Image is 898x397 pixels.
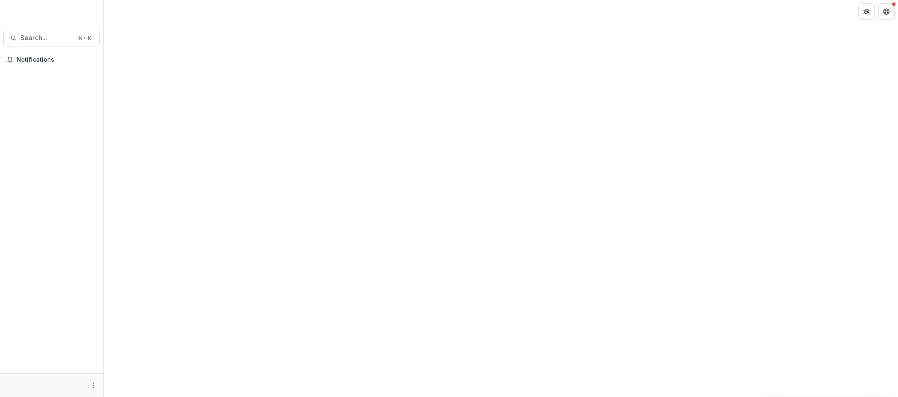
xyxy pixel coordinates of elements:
[17,56,97,63] span: Notifications
[20,34,73,42] span: Search...
[3,53,100,66] button: Notifications
[878,3,895,20] button: Get Help
[107,5,142,17] nav: breadcrumb
[858,3,875,20] button: Partners
[3,30,100,46] button: Search...
[76,34,93,43] div: ⌘ + K
[88,380,98,390] button: More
